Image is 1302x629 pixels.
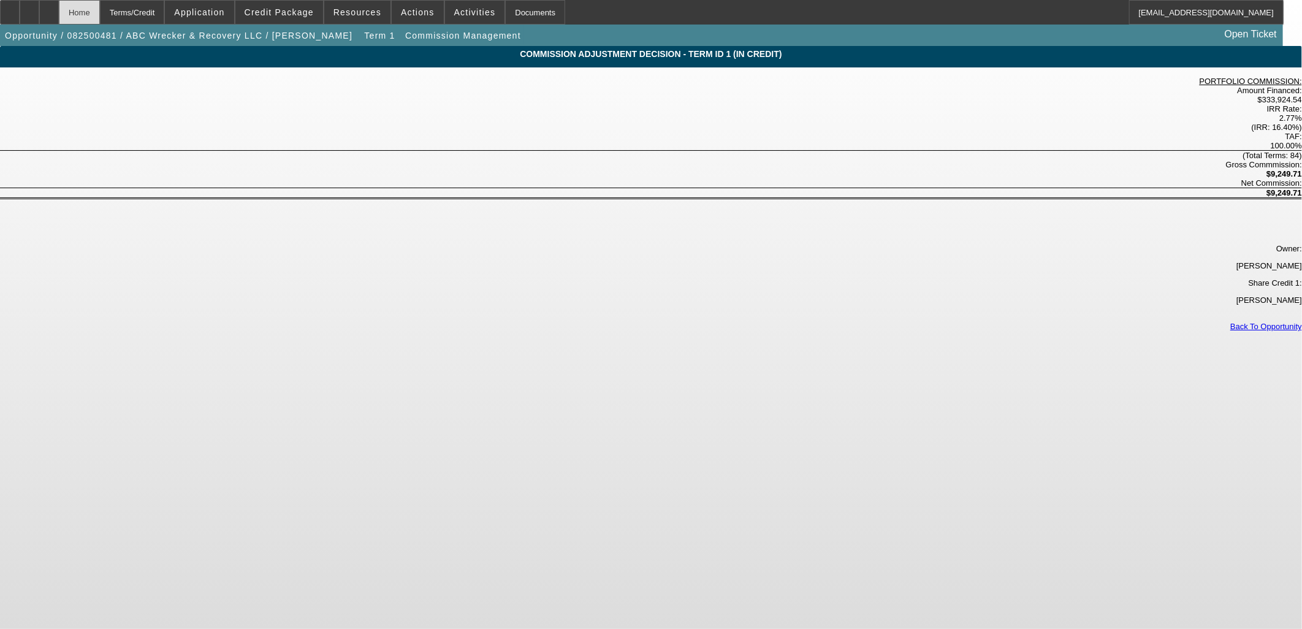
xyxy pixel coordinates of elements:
span: Term 1 [364,31,395,40]
button: Commission Management [402,25,524,47]
a: Back To Opportunity [1230,322,1302,331]
button: Actions [392,1,444,24]
a: Open Ticket [1220,24,1282,45]
span: Actions [401,7,435,17]
span: Activities [454,7,496,17]
button: Application [165,1,234,24]
button: Credit Package [235,1,323,24]
button: Activities [445,1,505,24]
label: 100.00% [1271,141,1302,150]
span: Application [174,7,224,17]
button: Term 1 [360,25,400,47]
span: Resources [333,7,381,17]
span: Credit Package [245,7,314,17]
span: Commission Adjustment Decision - Term ID 1 (In Credit) [9,49,1293,59]
span: Opportunity / 082500481 / ABC Wrecker & Recovery LLC / [PERSON_NAME] [5,31,352,40]
button: Resources [324,1,390,24]
span: Commission Management [405,31,521,40]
